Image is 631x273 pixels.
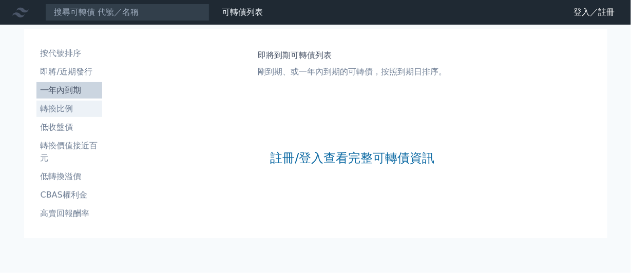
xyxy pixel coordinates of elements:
li: 即將/近期發行 [36,66,102,78]
input: 搜尋可轉債 代號／名稱 [45,4,209,21]
a: 低轉換溢價 [36,168,102,185]
a: 高賣回報酬率 [36,205,102,222]
a: CBAS權利金 [36,187,102,203]
li: CBAS權利金 [36,189,102,201]
li: 一年內到期 [36,84,102,96]
li: 轉換比例 [36,103,102,115]
a: 低收盤價 [36,119,102,135]
a: 登入／註冊 [565,4,623,21]
a: 註冊/登入查看完整可轉債資訊 [270,150,434,166]
li: 高賣回報酬率 [36,207,102,220]
a: 按代號排序 [36,45,102,62]
li: 低收盤價 [36,121,102,133]
a: 轉換價值接近百元 [36,138,102,166]
li: 轉換價值接近百元 [36,140,102,164]
li: 按代號排序 [36,47,102,60]
a: 可轉債列表 [222,7,263,17]
p: 剛到期、或一年內到期的可轉債，按照到期日排序。 [258,66,447,78]
a: 即將/近期發行 [36,64,102,80]
h1: 即將到期可轉債列表 [258,49,447,62]
a: 一年內到期 [36,82,102,99]
li: 低轉換溢價 [36,170,102,183]
a: 轉換比例 [36,101,102,117]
